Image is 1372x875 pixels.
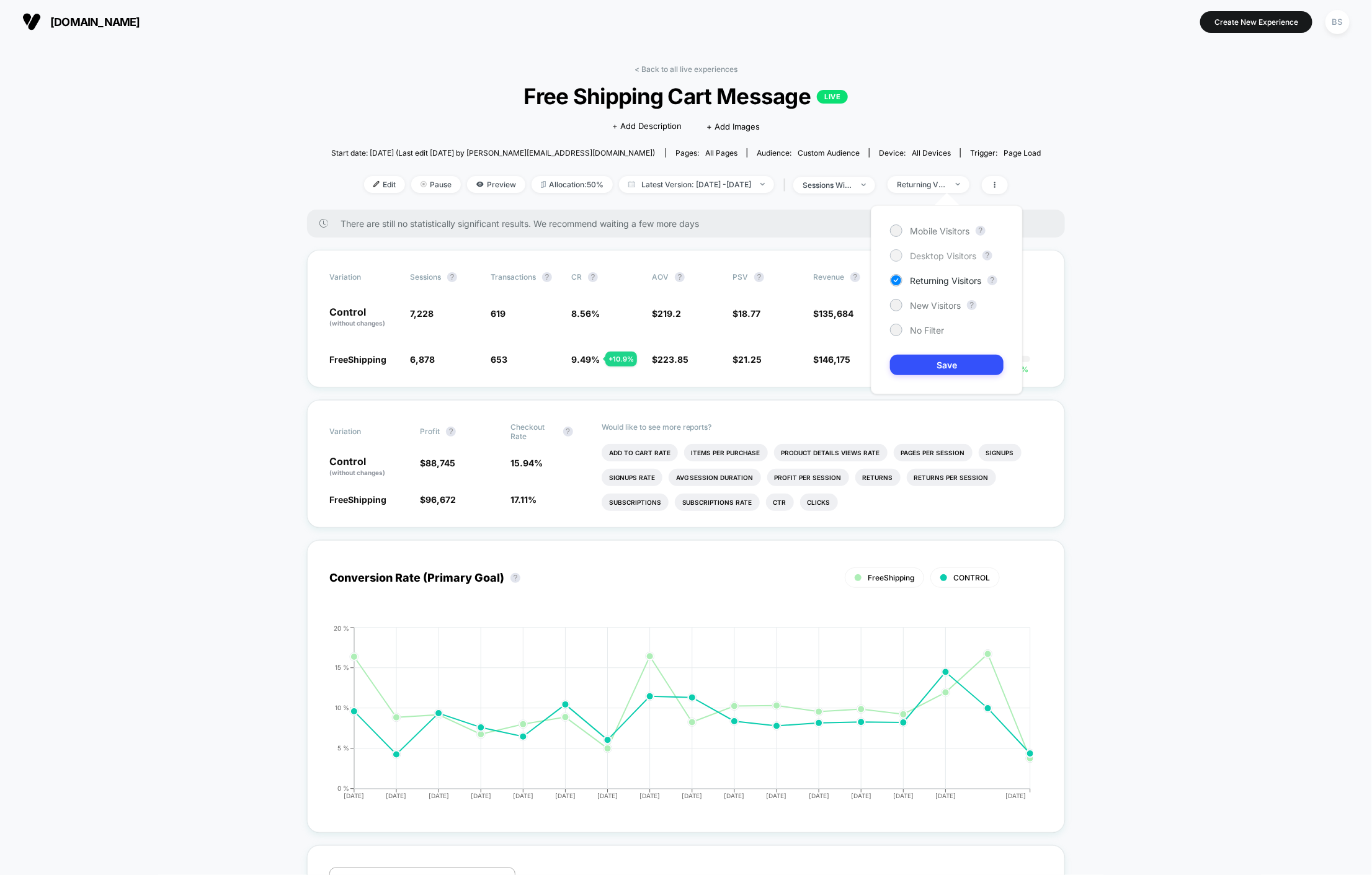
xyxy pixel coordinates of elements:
[979,444,1022,461] li: Signups
[588,272,598,282] button: ?
[897,180,947,189] div: Returning Visitors
[510,573,520,583] button: ?
[652,308,681,319] span: $
[331,148,655,158] span: Start date: [DATE] (Last edit [DATE] by [PERSON_NAME][EMAIL_ADDRESS][DOMAIN_NAME])
[467,176,525,193] span: Preview
[724,792,745,799] tspan: [DATE]
[798,148,860,158] span: Custom Audience
[491,272,536,282] span: Transactions
[935,792,956,799] tspan: [DATE]
[912,148,951,158] span: all devices
[813,354,850,365] span: $
[571,308,600,319] span: 8.56 %
[612,120,682,133] span: + Add Description
[862,184,866,186] img: end
[511,422,557,441] span: Checkout Rate
[602,494,669,511] li: Subscriptions
[22,12,41,31] img: Visually logo
[344,792,364,799] tspan: [DATE]
[329,469,385,476] span: (without changes)
[421,181,427,187] img: end
[1325,10,1350,34] div: BS
[329,307,398,328] p: Control
[675,494,760,511] li: Subscriptions Rate
[471,792,491,799] tspan: [DATE]
[639,792,660,799] tspan: [DATE]
[766,494,794,511] li: Ctr
[329,422,398,441] span: Variation
[410,272,441,282] span: Sessions
[910,300,961,311] span: New Visitors
[767,469,849,486] li: Profit Per Session
[910,226,969,236] span: Mobile Visitors
[869,148,960,158] span: Device:
[813,308,853,319] span: $
[420,494,456,505] span: $
[684,444,768,461] li: Items Per Purchase
[605,352,637,366] div: + 10.9 %
[446,427,456,437] button: ?
[956,183,960,185] img: end
[675,148,737,158] div: Pages:
[819,308,853,319] span: 135,684
[425,494,456,505] span: 96,672
[597,792,618,799] tspan: [DATE]
[774,444,888,461] li: Product Details Views Rate
[733,272,748,282] span: PSV
[50,16,140,29] span: [DOMAIN_NAME]
[329,272,398,282] span: Variation
[571,272,582,282] span: CR
[970,148,1041,158] div: Trigger:
[411,176,461,193] span: Pause
[628,181,635,187] img: calendar
[410,354,435,365] span: 6,878
[602,444,678,461] li: Add To Cart Rate
[19,12,144,32] button: [DOMAIN_NAME]
[705,148,737,158] span: all pages
[760,183,765,185] img: end
[373,181,380,187] img: edit
[669,469,761,486] li: Avg Session Duration
[602,422,1043,432] p: Would like to see more reports?
[334,624,349,631] tspan: 20 %
[652,272,669,282] span: AOV
[571,354,600,365] span: 9.49 %
[907,469,996,486] li: Returns Per Session
[652,354,688,365] span: $
[894,444,973,461] li: Pages Per Session
[429,792,449,799] tspan: [DATE]
[513,792,533,799] tspan: [DATE]
[733,308,760,319] span: $
[976,226,986,236] button: ?
[953,573,990,582] span: CONTROL
[733,354,762,365] span: $
[967,300,977,310] button: ?
[337,784,349,792] tspan: 0 %
[420,458,455,468] span: $
[511,494,537,505] span: 17.11 %
[555,792,576,799] tspan: [DATE]
[780,176,793,194] span: |
[491,354,507,365] span: 653
[1322,9,1353,35] button: BS
[341,218,1040,229] span: There are still no statistically significant results. We recommend waiting a few more days
[1005,792,1026,799] tspan: [DATE]
[386,792,407,799] tspan: [DATE]
[602,469,662,486] li: Signups Rate
[420,427,440,436] span: Profit
[367,83,1005,109] span: Free Shipping Cart Message
[491,308,506,319] span: 619
[1200,11,1312,33] button: Create New Experience
[890,355,1004,375] button: Save
[329,456,408,477] p: Control
[809,792,829,799] tspan: [DATE]
[657,308,681,319] span: 219.2
[329,319,385,327] span: (without changes)
[987,275,997,285] button: ?
[337,744,349,752] tspan: 5 %
[532,176,613,193] span: Allocation: 50%
[675,272,685,282] button: ?
[329,494,386,505] span: FreeShipping
[706,122,760,131] span: + Add Images
[855,469,901,486] li: Returns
